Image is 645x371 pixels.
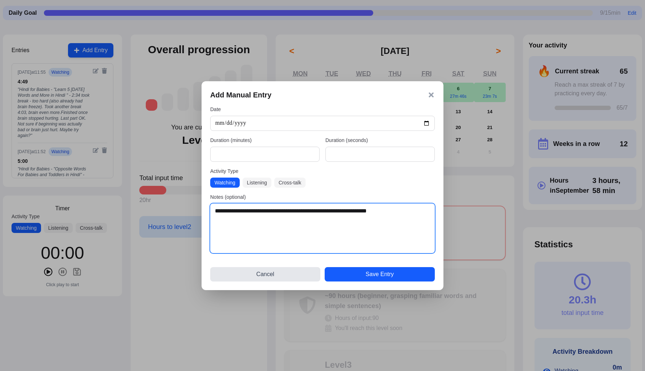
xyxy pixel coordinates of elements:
[210,178,240,188] button: Watching
[210,90,271,100] h3: Add Manual Entry
[210,193,435,201] label: Notes (optional)
[325,137,435,144] label: Duration (seconds)
[325,267,435,281] button: Save Entry
[210,267,320,281] button: Cancel
[210,106,435,113] label: Date
[274,178,306,188] button: Cross-talk
[210,168,435,175] label: Activity Type
[210,137,320,144] label: Duration (minutes)
[243,178,271,188] button: Listening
